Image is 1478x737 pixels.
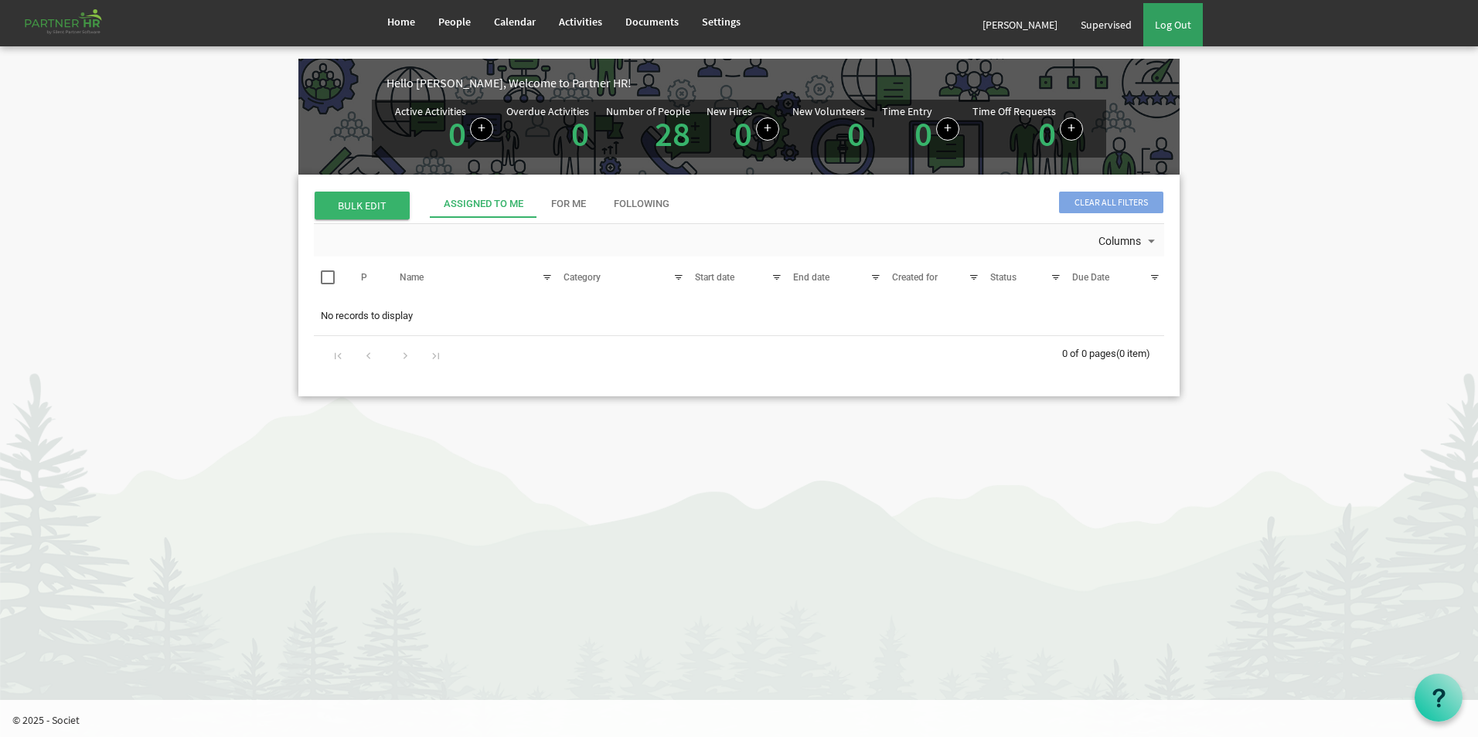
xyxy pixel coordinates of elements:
span: Created for [892,272,938,283]
a: 0 [734,112,752,155]
span: Documents [625,15,679,29]
div: Number of Time Entries [882,106,959,151]
div: tab-header [430,190,1280,218]
div: Columns [1095,224,1162,256]
p: © 2025 - Societ [12,712,1478,728]
a: Log hours [936,117,959,141]
a: Add new person to Partner HR [756,117,779,141]
div: For Me [551,197,586,212]
div: Number of active time off requests [972,106,1083,151]
span: P [361,272,367,283]
span: Home [387,15,415,29]
div: Following [614,197,669,212]
div: New Volunteers [792,106,865,117]
a: 0 [448,112,466,155]
div: New Hires [707,106,752,117]
div: Number of active Activities in Partner HR [395,106,493,151]
span: Supervised [1081,18,1132,32]
div: Active Activities [395,106,466,117]
div: Go to last page [425,344,446,365]
span: Start date [695,272,734,283]
div: Volunteer hired in the last 7 days [792,106,869,151]
span: Settings [702,15,741,29]
div: Time Off Requests [972,106,1056,117]
div: Activities assigned to you for which the Due Date is passed [506,106,593,151]
span: (0 item) [1116,348,1150,359]
span: Due Date [1072,272,1109,283]
div: Go to previous page [358,344,379,365]
a: 0 [571,112,589,155]
span: End date [793,272,829,283]
a: 28 [655,112,690,155]
span: Clear all filters [1059,192,1163,213]
span: People [438,15,471,29]
a: 0 [1038,112,1056,155]
span: Calendar [494,15,536,29]
span: 0 of 0 pages [1062,348,1116,359]
a: Create a new time off request [1060,117,1083,141]
div: 0 of 0 pages (0 item) [1062,336,1164,368]
span: Columns [1097,232,1143,251]
div: Assigned To Me [444,197,523,212]
a: 0 [847,112,865,155]
span: Name [400,272,424,283]
td: No records to display [314,301,1164,331]
div: Hello [PERSON_NAME], Welcome to Partner HR! [387,74,1180,92]
div: Go to next page [395,344,416,365]
div: Time Entry [882,106,932,117]
span: Category [564,272,601,283]
span: Activities [559,15,602,29]
div: Total number of active people in Partner HR [606,106,694,151]
button: Columns [1095,232,1162,252]
span: Status [990,272,1017,283]
a: Supervised [1069,3,1143,46]
div: Number of People [606,106,690,117]
a: [PERSON_NAME] [971,3,1069,46]
span: BULK EDIT [315,192,410,219]
div: Overdue Activities [506,106,589,117]
div: People hired in the last 7 days [707,106,779,151]
a: Log Out [1143,3,1203,46]
a: 0 [914,112,932,155]
a: Create a new Activity [470,117,493,141]
div: Go to first page [328,344,349,365]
